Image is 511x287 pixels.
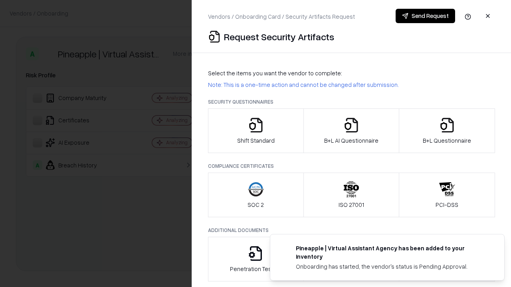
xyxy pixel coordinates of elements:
[208,163,495,169] p: Compliance Certificates
[339,201,364,209] p: ISO 27001
[208,98,495,105] p: Security Questionnaires
[303,108,400,153] button: B+L AI Questionnaire
[208,81,495,89] p: Note: This is a one-time action and cannot be changed after submission.
[237,136,275,145] p: Shift Standard
[208,237,304,281] button: Penetration Testing
[399,173,495,217] button: PCI-DSS
[208,227,495,234] p: Additional Documents
[208,108,304,153] button: Shift Standard
[436,201,458,209] p: PCI-DSS
[208,12,355,21] p: Vendors / Onboarding Card / Security Artifacts Request
[324,136,378,145] p: B+L AI Questionnaire
[208,173,304,217] button: SOC 2
[280,244,289,254] img: trypineapple.com
[208,69,495,77] p: Select the items you want the vendor to complete:
[423,136,471,145] p: B+L Questionnaire
[399,108,495,153] button: B+L Questionnaire
[296,262,485,271] div: Onboarding has started, the vendor's status is Pending Approval.
[303,173,400,217] button: ISO 27001
[248,201,264,209] p: SOC 2
[296,244,485,261] div: Pineapple | Virtual Assistant Agency has been added to your inventory
[396,9,455,23] button: Send Request
[224,30,334,43] p: Request Security Artifacts
[230,265,281,273] p: Penetration Testing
